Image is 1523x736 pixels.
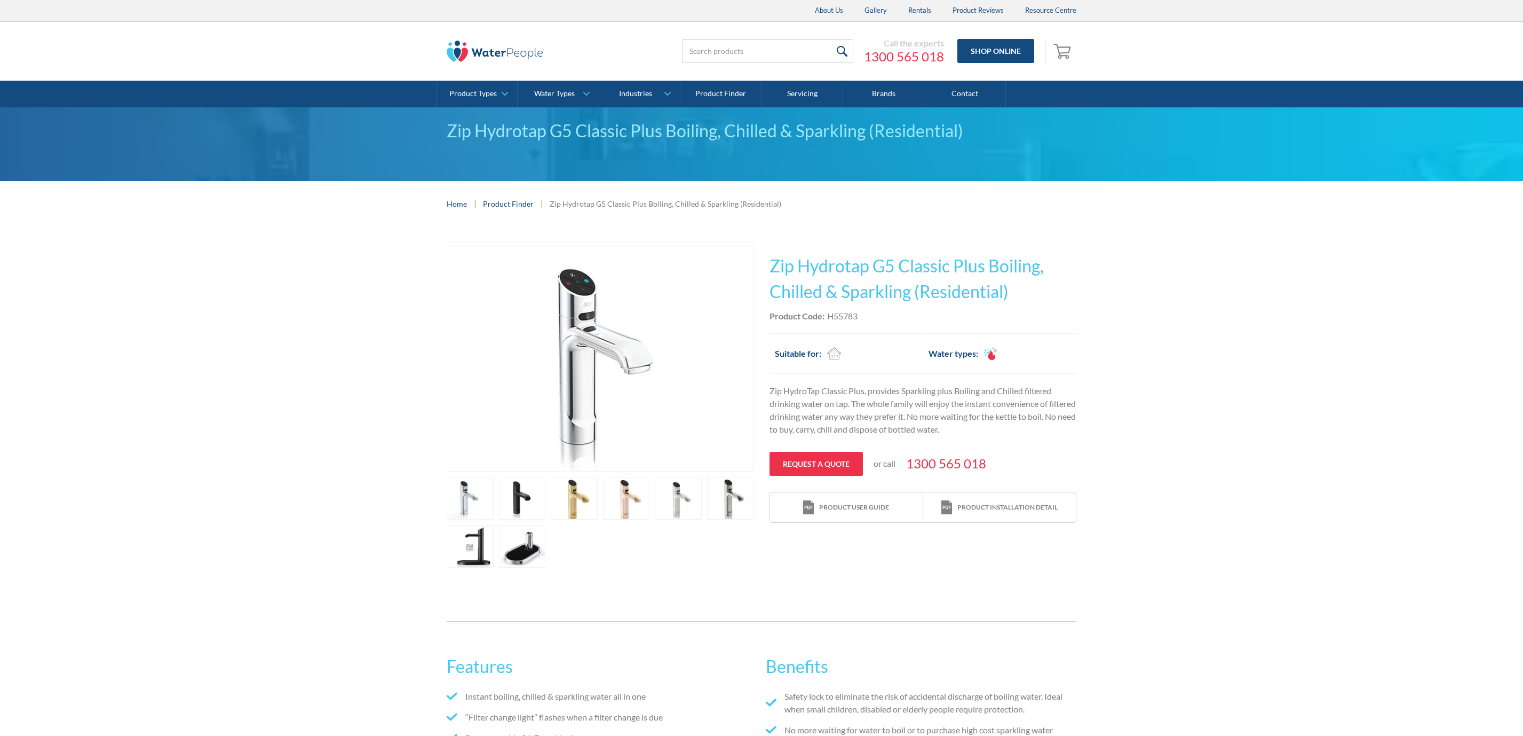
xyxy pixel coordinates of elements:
[447,654,757,679] h2: Features
[803,500,814,515] img: print icon
[551,477,598,520] a: open lightbox
[683,39,853,63] input: Search products
[539,197,544,210] div: |
[619,89,652,98] div: Industries
[499,477,546,520] a: open lightbox
[447,198,467,209] a: Home
[762,81,843,107] a: Servicing
[923,492,1076,523] a: print iconProduct installation detail
[874,457,895,470] p: or call
[447,477,494,520] a: open lightbox
[775,347,821,360] h2: Suitable for:
[770,492,923,523] a: print iconProduct user guide
[770,311,824,321] strong: Product Code:
[941,500,952,515] img: print icon
[449,89,497,98] div: Product Types
[864,38,944,49] div: Call the experts
[1053,42,1074,59] img: shopping cart
[599,81,680,107] a: Industries
[770,253,1076,304] h1: Zip Hydrotap G5 Classic Plus Boiling, Chilled & Sparkling (Residential)
[447,41,543,62] img: The Water People
[957,503,1058,512] div: Product installation detail
[819,503,889,512] div: Product user guide
[843,81,924,107] a: Brands
[447,690,757,703] li: Instant boiling, chilled & sparkling water all in one
[766,690,1076,716] li: Safety lock to eliminate the risk of accidental discharge of boiling water. Ideal when small chil...
[1051,38,1076,64] a: Open cart
[472,197,478,210] div: |
[437,81,517,107] a: Product Types
[550,198,781,209] div: Zip Hydrotap G5 Classic Plus Boiling, Chilled & Sparkling (Residential)
[766,654,1076,679] h2: Benefits
[534,89,575,98] div: Water Types
[827,310,858,323] div: H55783
[924,81,1005,107] a: Contact
[447,525,494,568] a: open lightbox
[603,477,650,520] a: open lightbox
[447,711,757,724] li: “Filter change light” flashes when a filter change is due
[770,385,1076,436] p: Zip HydroTap Classic Plus, provides Sparkling plus Boiling and Chilled filtered drinking water on...
[929,347,978,360] h2: Water types:
[864,49,944,65] a: 1300 565 018
[499,525,546,568] a: open lightbox
[447,118,1076,144] div: Zip Hydrotap G5 Classic Plus Boiling, Chilled & Sparkling (Residential)
[471,243,729,471] img: Zip Hydrotap G5 Classic Plus Boiling, Chilled & Sparkling (Residential)
[680,81,761,107] a: Product Finder
[707,477,754,520] a: open lightbox
[518,81,598,107] a: Water Types
[447,242,753,472] a: open lightbox
[957,39,1034,63] a: Shop Online
[655,477,702,520] a: open lightbox
[483,198,534,209] a: Product Finder
[770,452,863,476] a: Request a quote
[906,454,986,473] a: 1300 565 018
